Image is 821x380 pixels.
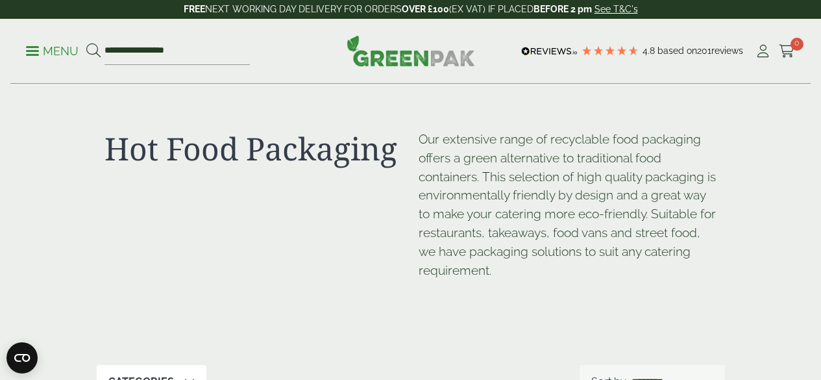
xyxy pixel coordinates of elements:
img: REVIEWS.io [521,47,578,56]
strong: OVER £100 [402,4,449,14]
p: Menu [26,44,79,59]
button: Open CMP widget [6,342,38,374]
a: See T&C's [594,4,638,14]
i: Cart [779,45,795,58]
span: Based on [657,45,697,56]
p: Our extensive range of recyclable food packaging offers a green alternative to traditional food c... [419,130,717,279]
img: GreenPak Supplies [347,35,475,66]
span: reviews [711,45,743,56]
strong: BEFORE 2 pm [533,4,592,14]
span: 4.8 [643,45,657,56]
i: My Account [755,45,771,58]
p: [URL][DOMAIN_NAME] [419,291,420,292]
span: 201 [697,45,711,56]
a: Menu [26,44,79,57]
a: 0 [779,42,795,61]
h1: Hot Food Packaging [104,130,403,168]
span: 0 [790,38,803,51]
strong: FREE [184,4,205,14]
div: 4.79 Stars [581,45,639,57]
